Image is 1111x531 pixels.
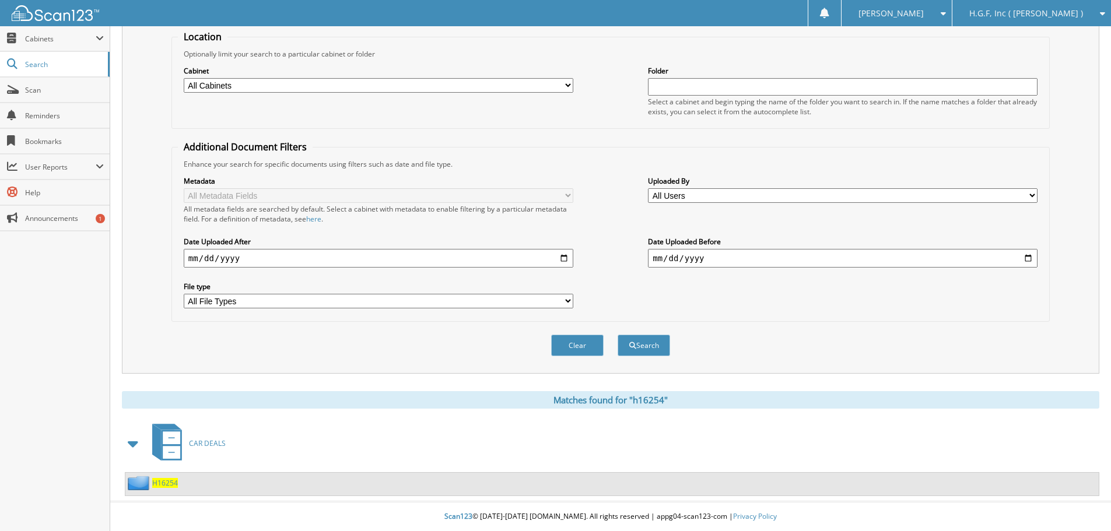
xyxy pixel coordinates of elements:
[178,49,1043,59] div: Optionally limit your search to a particular cabinet or folder
[733,511,777,521] a: Privacy Policy
[648,97,1038,117] div: Select a cabinet and begin typing the name of the folder you want to search in. If the name match...
[25,188,104,198] span: Help
[128,476,152,490] img: folder2.png
[152,478,178,488] a: H16254
[25,213,104,223] span: Announcements
[96,214,105,223] div: 1
[25,162,96,172] span: User Reports
[25,111,104,121] span: Reminders
[306,214,321,224] a: here
[858,10,924,17] span: [PERSON_NAME]
[110,502,1111,531] div: © [DATE]-[DATE] [DOMAIN_NAME]. All rights reserved | appg04-scan123-com |
[648,249,1038,268] input: end
[25,85,104,95] span: Scan
[184,249,573,268] input: start
[12,5,99,21] img: scan123-logo-white.svg
[648,66,1038,76] label: Folder
[184,66,573,76] label: Cabinet
[145,420,226,466] a: CAR DEALS
[122,391,1099,409] div: Matches found for "h16254"
[178,159,1043,169] div: Enhance your search for specific documents using filters such as date and file type.
[648,176,1038,186] label: Uploaded By
[444,511,472,521] span: Scan123
[969,10,1083,17] span: H.G.F, Inc ( [PERSON_NAME] )
[25,34,96,44] span: Cabinets
[551,335,604,356] button: Clear
[189,438,226,448] span: CAR DEALS
[25,136,104,146] span: Bookmarks
[178,30,227,43] legend: Location
[25,59,102,69] span: Search
[648,237,1038,247] label: Date Uploaded Before
[618,335,670,356] button: Search
[184,237,573,247] label: Date Uploaded After
[178,140,313,153] legend: Additional Document Filters
[184,176,573,186] label: Metadata
[184,282,573,291] label: File type
[184,204,573,224] div: All metadata fields are searched by default. Select a cabinet with metadata to enable filtering b...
